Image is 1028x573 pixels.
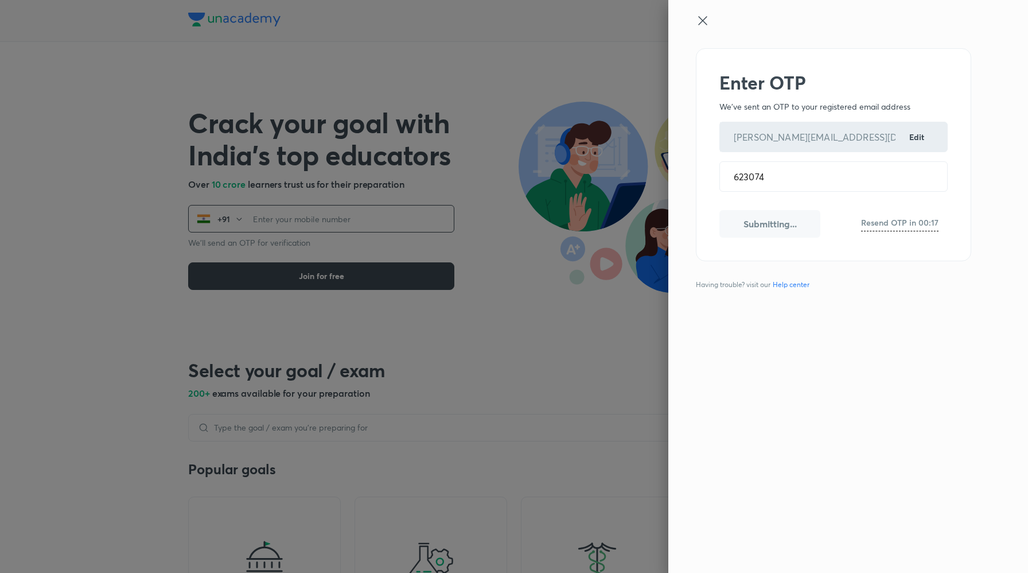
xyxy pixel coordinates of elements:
h6: Resend OTP in 00:17 [861,216,939,229]
a: Help center [770,280,812,290]
span: Having trouble? visit our [696,280,814,290]
button: Submitting... [719,210,820,238]
p: We've sent an OTP to your registered email address [719,100,948,113]
h2: Enter OTP [719,72,948,94]
input: One time password [720,162,947,191]
a: Edit [909,131,925,143]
